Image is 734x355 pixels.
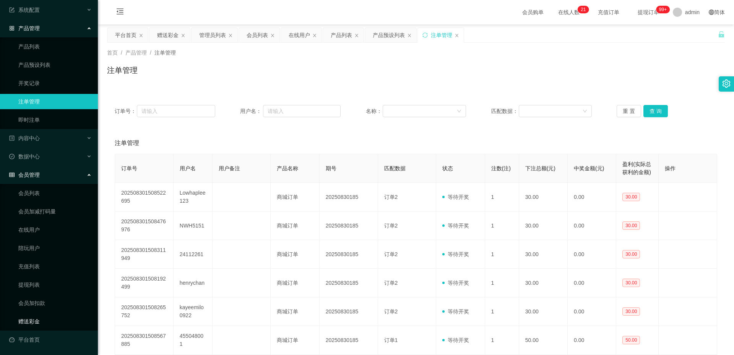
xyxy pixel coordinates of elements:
span: 订单2 [384,280,398,286]
button: 重 置 [617,105,641,117]
a: 注单管理 [18,94,92,109]
td: 商城订单 [271,297,319,326]
a: 提现列表 [18,277,92,292]
span: 注数(注) [491,165,511,171]
div: 注单管理 [431,28,452,42]
i: 图标: close [312,33,317,38]
td: 20250830185 [320,326,378,355]
p: 1 [583,6,586,13]
div: 管理员列表 [199,28,226,42]
td: Lowhaplee123 [174,183,213,211]
div: 平台首页 [115,28,136,42]
input: 请输入 [263,105,341,117]
i: 图标: profile [9,136,15,141]
i: 图标: global [709,10,714,15]
td: 24112261 [174,240,213,269]
td: 1 [485,183,519,211]
div: 产品预设列表 [373,28,405,42]
input: 请输入 [137,105,215,117]
i: 图标: close [354,33,359,38]
span: 30.00 [622,250,640,258]
td: 30.00 [519,240,568,269]
a: 开奖记录 [18,76,92,91]
a: 在线用户 [18,222,92,237]
td: 0.00 [568,183,616,211]
td: 50.00 [519,326,568,355]
i: 图标: close [181,33,185,38]
span: 在线人数 [554,10,583,15]
td: 202508301508192499 [115,269,174,297]
sup: 21 [578,6,589,13]
div: 赠送彩金 [157,28,179,42]
span: 中奖金额(元) [574,165,604,171]
div: 会员列表 [247,28,268,42]
div: 在线用户 [289,28,310,42]
td: 1 [485,297,519,326]
span: 等待开奖 [442,194,469,200]
td: 1 [485,269,519,297]
span: 30.00 [622,193,640,201]
a: 赠送彩金 [18,314,92,329]
i: 图标: appstore-o [9,26,15,31]
td: henrychan [174,269,213,297]
i: 图标: close [407,33,412,38]
i: 图标: table [9,172,15,177]
i: 图标: form [9,7,15,13]
span: 产品管理 [125,50,147,56]
span: 会员管理 [9,172,40,178]
span: 系统配置 [9,7,40,13]
td: 1 [485,211,519,240]
span: 订单号 [121,165,137,171]
span: 盈利(实际总获利的金额) [622,161,651,175]
span: 下注总额(元) [525,165,555,171]
span: 订单号： [115,107,137,115]
td: 商城订单 [271,240,319,269]
span: 注单管理 [154,50,176,56]
i: 图标: setting [722,79,731,88]
span: 订单2 [384,194,398,200]
td: 20250830185 [320,211,378,240]
span: 等待开奖 [442,308,469,315]
td: 1 [485,240,519,269]
span: 期号 [326,165,336,171]
div: 产品列表 [331,28,352,42]
td: NWH5151 [174,211,213,240]
span: 订单2 [384,308,398,315]
span: 订单2 [384,251,398,257]
a: 陪玩用户 [18,240,92,256]
td: 202508301508311949 [115,240,174,269]
td: 商城订单 [271,211,319,240]
td: 30.00 [519,297,568,326]
span: 产品管理 [9,25,40,31]
p: 2 [581,6,583,13]
td: 商城订单 [271,269,319,297]
i: 图标: close [270,33,275,38]
i: 图标: sync [422,32,428,38]
i: 图标: close [228,33,233,38]
td: 0.00 [568,211,616,240]
span: 名称： [366,107,383,115]
i: 图标: close [455,33,459,38]
span: 充值订单 [594,10,623,15]
span: 等待开奖 [442,223,469,229]
td: 1 [485,326,519,355]
a: 产品预设列表 [18,57,92,73]
button: 查 询 [643,105,668,117]
span: / [150,50,151,56]
span: 提现订单 [634,10,663,15]
span: 等待开奖 [442,337,469,343]
a: 会员加扣款 [18,295,92,311]
td: 0.00 [568,326,616,355]
span: 数据中心 [9,153,40,160]
td: 0.00 [568,240,616,269]
td: 202508301508476976 [115,211,174,240]
td: 202508301508522695 [115,183,174,211]
span: 状态 [442,165,453,171]
sup: 1024 [656,6,670,13]
td: kayeemilo0922 [174,297,213,326]
span: 用户备注 [219,165,240,171]
td: 20250830185 [320,240,378,269]
span: 产品名称 [277,165,298,171]
td: 20250830185 [320,297,378,326]
a: 图标: dashboard平台首页 [9,332,92,347]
